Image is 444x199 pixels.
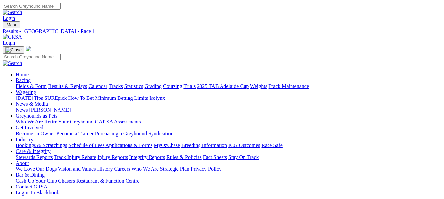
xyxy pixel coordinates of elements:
a: Industry [16,137,33,142]
div: Industry [16,143,441,148]
a: Strategic Plan [160,166,189,172]
a: Bar & Dining [16,172,45,178]
a: Rules & Policies [166,154,202,160]
a: Track Injury Rebate [54,154,96,160]
a: We Love Our Dogs [16,166,57,172]
input: Search [3,3,61,10]
a: Minimum Betting Limits [95,95,148,101]
a: Integrity Reports [129,154,165,160]
a: Racing [16,77,31,83]
a: Race Safe [261,143,282,148]
button: Toggle navigation [3,21,20,28]
a: SUREpick [44,95,67,101]
a: ICG Outcomes [228,143,260,148]
a: [PERSON_NAME] [29,107,71,113]
a: Login [3,40,15,46]
a: Breeding Information [181,143,227,148]
div: Wagering [16,95,441,101]
a: Become an Owner [16,131,55,136]
a: Syndication [148,131,173,136]
a: Grading [145,83,162,89]
a: Care & Integrity [16,148,51,154]
img: Search [3,10,22,15]
a: Become a Trainer [56,131,94,136]
a: Home [16,72,29,77]
a: Who We Are [131,166,159,172]
img: Close [5,47,22,53]
a: MyOzChase [154,143,180,148]
a: Wagering [16,89,36,95]
a: Vision and Values [58,166,96,172]
a: Contact GRSA [16,184,47,189]
div: News & Media [16,107,441,113]
a: Purchasing a Greyhound [95,131,147,136]
a: GAP SA Assessments [95,119,141,124]
img: Search [3,60,22,66]
a: Stay On Track [228,154,259,160]
a: [DATE] Tips [16,95,43,101]
a: Injury Reports [97,154,128,160]
span: Menu [7,22,17,27]
a: Fact Sheets [203,154,227,160]
a: Calendar [88,83,107,89]
img: logo-grsa-white.png [26,46,31,51]
a: Get Involved [16,125,43,130]
div: Greyhounds as Pets [16,119,441,125]
a: Coursing [163,83,182,89]
a: Careers [114,166,130,172]
a: Trials [183,83,196,89]
a: Track Maintenance [269,83,309,89]
a: Who We Are [16,119,43,124]
a: Results - [GEOGRAPHIC_DATA] - Race 1 [3,28,441,34]
a: Chasers Restaurant & Function Centre [58,178,139,184]
a: News [16,107,28,113]
div: Bar & Dining [16,178,441,184]
a: Cash Up Your Club [16,178,57,184]
a: 2025 TAB Adelaide Cup [197,83,249,89]
a: Isolynx [149,95,165,101]
a: Bookings & Scratchings [16,143,67,148]
a: Results & Replays [48,83,87,89]
a: Login [3,15,15,21]
a: Weights [250,83,267,89]
div: Get Involved [16,131,441,137]
a: Statistics [124,83,143,89]
a: Retire Your Greyhound [44,119,94,124]
img: GRSA [3,34,22,40]
a: Fields & Form [16,83,47,89]
a: History [97,166,113,172]
div: About [16,166,441,172]
a: Schedule of Fees [68,143,104,148]
a: Tracks [109,83,123,89]
a: Login To Blackbook [16,190,59,195]
a: Privacy Policy [191,166,222,172]
a: News & Media [16,101,48,107]
button: Toggle navigation [3,46,24,54]
a: About [16,160,29,166]
a: Stewards Reports [16,154,53,160]
div: Racing [16,83,441,89]
a: How To Bet [68,95,94,101]
a: Greyhounds as Pets [16,113,57,119]
input: Search [3,54,61,60]
a: Applications & Forms [105,143,152,148]
div: Care & Integrity [16,154,441,160]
